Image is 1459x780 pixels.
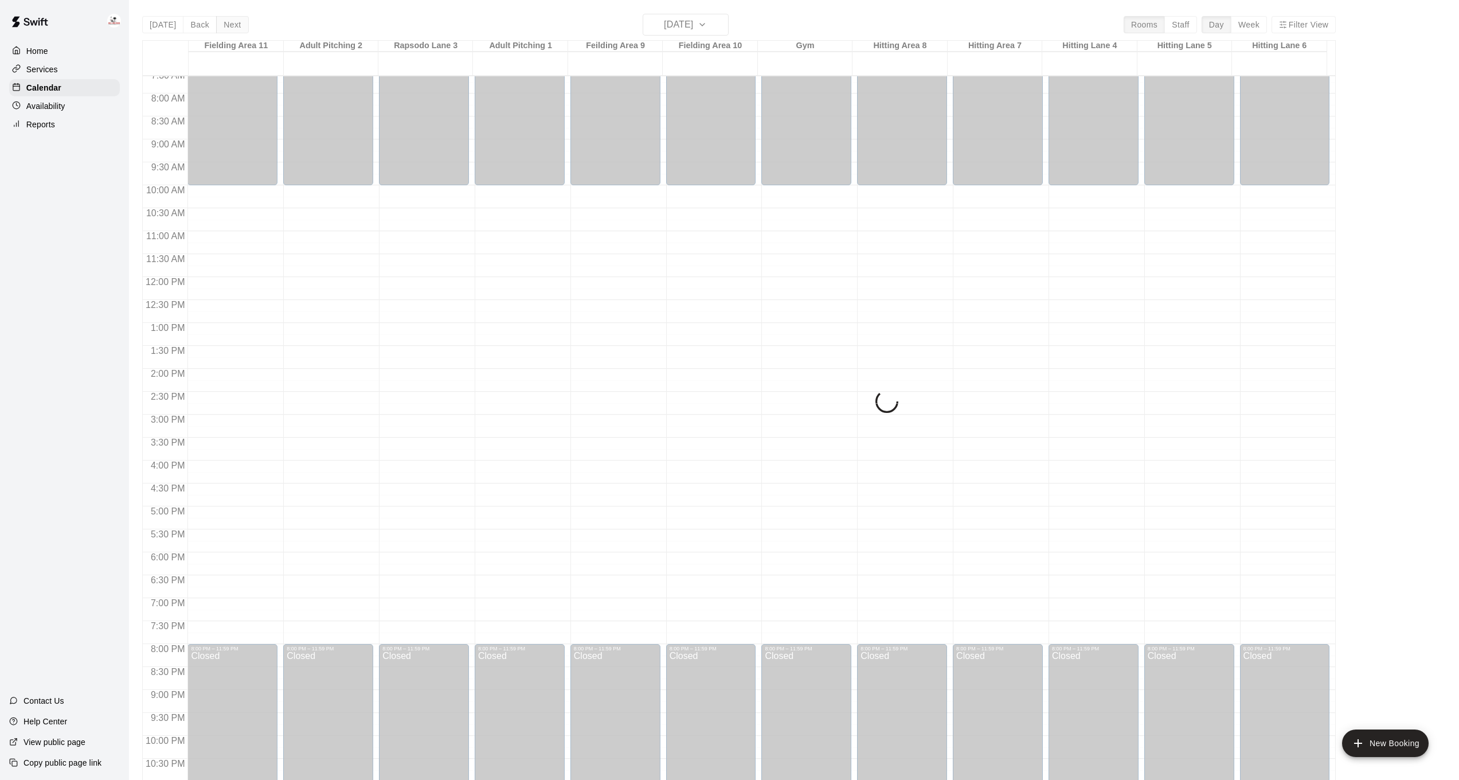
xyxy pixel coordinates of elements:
[287,646,370,652] div: 8:00 PM – 11:59 PM
[148,690,188,700] span: 9:00 PM
[148,392,188,401] span: 2:30 PM
[148,552,188,562] span: 6:00 PM
[948,41,1042,52] div: Hitting Area 7
[1137,41,1232,52] div: Hitting Lane 5
[9,116,120,133] a: Reports
[143,208,188,218] span: 10:30 AM
[26,119,55,130] p: Reports
[1232,41,1327,52] div: Hitting Lane 6
[148,483,188,493] span: 4:30 PM
[148,116,188,126] span: 8:30 AM
[378,41,473,52] div: Rapsodo Lane 3
[148,461,188,470] span: 4:00 PM
[473,41,568,52] div: Adult Pitching 1
[382,646,466,652] div: 8:00 PM – 11:59 PM
[1243,646,1327,652] div: 8:00 PM – 11:59 PM
[143,254,188,264] span: 11:30 AM
[670,646,753,652] div: 8:00 PM – 11:59 PM
[148,621,188,631] span: 7:30 PM
[24,716,67,727] p: Help Center
[9,42,120,60] a: Home
[9,79,120,96] a: Calendar
[24,757,101,769] p: Copy public page link
[143,300,187,310] span: 12:30 PM
[758,41,852,52] div: Gym
[24,736,85,748] p: View public page
[148,415,188,424] span: 3:00 PM
[148,139,188,149] span: 9:00 AM
[143,185,188,195] span: 10:00 AM
[143,231,188,241] span: 11:00 AM
[568,41,663,52] div: Feilding Area 9
[26,45,48,57] p: Home
[148,713,188,723] span: 9:30 PM
[105,9,129,32] div: Enrique De Los Rios
[765,646,848,652] div: 8:00 PM – 11:59 PM
[574,646,657,652] div: 8:00 PM – 11:59 PM
[148,506,188,516] span: 5:00 PM
[148,575,188,585] span: 6:30 PM
[148,93,188,103] span: 8:00 AM
[148,323,188,333] span: 1:00 PM
[1148,646,1231,652] div: 8:00 PM – 11:59 PM
[852,41,947,52] div: Hitting Area 8
[148,346,188,356] span: 1:30 PM
[148,529,188,539] span: 5:30 PM
[26,64,58,75] p: Services
[148,667,188,677] span: 8:30 PM
[1342,730,1429,757] button: add
[148,438,188,447] span: 3:30 PM
[143,759,187,769] span: 10:30 PM
[143,736,187,746] span: 10:00 PM
[9,97,120,115] a: Availability
[26,100,65,112] p: Availability
[478,646,561,652] div: 8:00 PM – 11:59 PM
[284,41,378,52] div: Adult Pitching 2
[24,695,64,707] p: Contact Us
[148,644,188,654] span: 8:00 PM
[956,646,1039,652] div: 8:00 PM – 11:59 PM
[148,598,188,608] span: 7:00 PM
[143,277,187,287] span: 12:00 PM
[663,41,757,52] div: Fielding Area 10
[189,41,283,52] div: Fielding Area 11
[107,14,121,28] img: Enrique De Los Rios
[191,646,274,652] div: 8:00 PM – 11:59 PM
[148,162,188,172] span: 9:30 AM
[9,61,120,78] a: Services
[148,369,188,379] span: 2:00 PM
[860,646,944,652] div: 8:00 PM – 11:59 PM
[1052,646,1135,652] div: 8:00 PM – 11:59 PM
[26,82,61,93] p: Calendar
[1042,41,1137,52] div: Hitting Lane 4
